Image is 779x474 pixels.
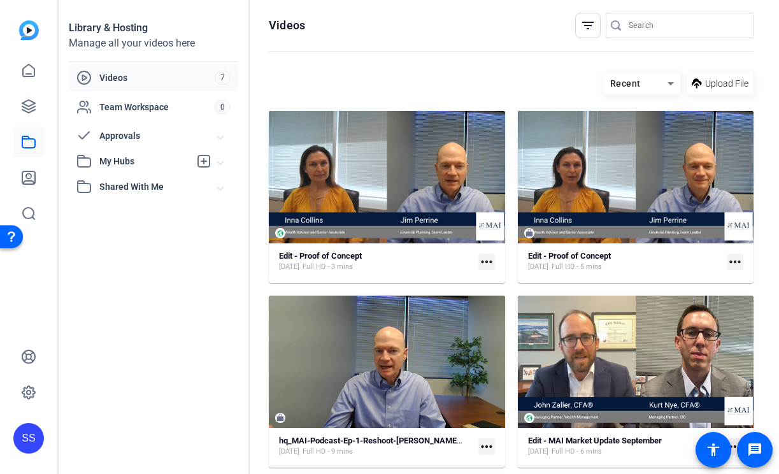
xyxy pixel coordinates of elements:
[69,20,238,36] div: Library & Hosting
[747,442,762,457] mat-icon: message
[69,148,238,174] mat-expansion-panel-header: My Hubs
[303,447,353,457] span: Full HD - 9 mins
[478,254,495,270] mat-icon: more_horiz
[279,436,473,457] a: hq_MAI-Podcast-Ep-1-Reshoot-[PERSON_NAME]-2024-10-10-14-42-03-557-0_NoAudio[DATE]Full HD - 9 mins
[303,262,353,272] span: Full HD - 3 mins
[552,447,602,457] span: Full HD - 6 mins
[99,129,218,143] span: Approvals
[705,77,748,90] span: Upload File
[279,447,299,457] span: [DATE]
[279,251,362,261] strong: Edit - Proof of Concept
[99,155,190,168] span: My Hubs
[69,123,238,148] mat-expansion-panel-header: Approvals
[279,262,299,272] span: [DATE]
[580,18,596,33] mat-icon: filter_list
[269,18,305,33] h1: Videos
[13,423,44,454] div: SS
[706,442,721,457] mat-icon: accessibility
[279,436,600,445] strong: hq_MAI-Podcast-Ep-1-Reshoot-[PERSON_NAME]-2024-10-10-14-42-03-557-0_NoAudio
[528,436,662,445] strong: Edit - MAI Market Update September
[478,438,495,455] mat-icon: more_horiz
[629,18,743,33] input: Search
[279,251,473,272] a: Edit - Proof of Concept[DATE]Full HD - 3 mins
[69,36,238,51] div: Manage all your videos here
[69,174,238,199] mat-expansion-panel-header: Shared With Me
[99,101,215,113] span: Team Workspace
[99,71,215,84] span: Videos
[215,100,231,114] span: 0
[19,20,39,40] img: blue-gradient.svg
[215,71,231,85] span: 7
[610,78,641,89] span: Recent
[99,180,218,194] span: Shared With Me
[727,438,743,455] mat-icon: more_horiz
[727,254,743,270] mat-icon: more_horiz
[528,447,548,457] span: [DATE]
[528,251,611,261] strong: Edit - Proof of Concept
[528,436,722,457] a: Edit - MAI Market Update September[DATE]Full HD - 6 mins
[528,251,722,272] a: Edit - Proof of Concept[DATE]Full HD - 5 mins
[552,262,602,272] span: Full HD - 5 mins
[528,262,548,272] span: [DATE]
[687,72,754,95] button: Upload File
